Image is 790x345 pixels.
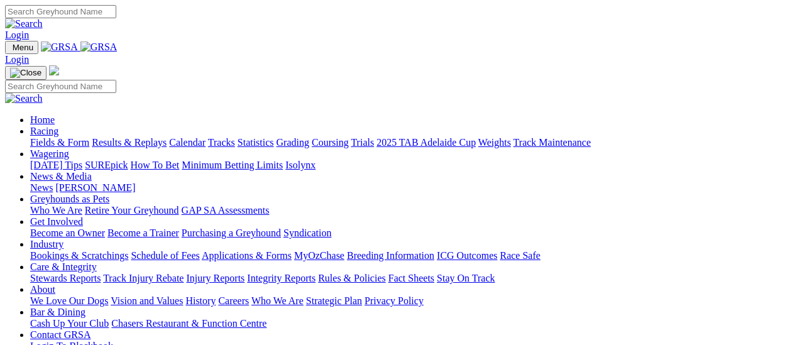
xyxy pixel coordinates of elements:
[131,160,180,170] a: How To Bet
[437,250,497,261] a: ICG Outcomes
[365,295,424,306] a: Privacy Policy
[30,182,53,193] a: News
[5,30,29,40] a: Login
[306,295,362,306] a: Strategic Plan
[285,160,315,170] a: Isolynx
[30,227,785,239] div: Get Involved
[30,182,785,194] div: News & Media
[30,307,85,317] a: Bar & Dining
[283,227,331,238] a: Syndication
[10,68,41,78] img: Close
[30,137,89,148] a: Fields & Form
[30,160,82,170] a: [DATE] Tips
[111,295,183,306] a: Vision and Values
[30,160,785,171] div: Wagering
[238,137,274,148] a: Statistics
[5,66,47,80] button: Toggle navigation
[202,250,292,261] a: Applications & Forms
[30,329,91,340] a: Contact GRSA
[30,126,58,136] a: Racing
[5,41,38,54] button: Toggle navigation
[277,137,309,148] a: Grading
[30,250,128,261] a: Bookings & Scratchings
[131,250,199,261] a: Schedule of Fees
[85,205,179,216] a: Retire Your Greyhound
[513,137,591,148] a: Track Maintenance
[80,41,118,53] img: GRSA
[30,205,785,216] div: Greyhounds as Pets
[5,54,29,65] a: Login
[30,205,82,216] a: Who We Are
[30,318,785,329] div: Bar & Dining
[30,284,55,295] a: About
[500,250,540,261] a: Race Safe
[30,114,55,125] a: Home
[351,137,374,148] a: Trials
[247,273,315,283] a: Integrity Reports
[318,273,386,283] a: Rules & Policies
[169,137,206,148] a: Calendar
[41,41,78,53] img: GRSA
[376,137,476,148] a: 2025 TAB Adelaide Cup
[312,137,349,148] a: Coursing
[85,160,128,170] a: SUREpick
[437,273,495,283] a: Stay On Track
[30,171,92,182] a: News & Media
[388,273,434,283] a: Fact Sheets
[186,273,244,283] a: Injury Reports
[30,227,105,238] a: Become an Owner
[251,295,304,306] a: Who We Are
[347,250,434,261] a: Breeding Information
[30,137,785,148] div: Racing
[218,295,249,306] a: Careers
[185,295,216,306] a: History
[30,148,69,159] a: Wagering
[107,227,179,238] a: Become a Trainer
[13,43,33,52] span: Menu
[30,295,785,307] div: About
[5,80,116,93] input: Search
[30,295,108,306] a: We Love Our Dogs
[30,261,97,272] a: Care & Integrity
[30,273,785,284] div: Care & Integrity
[30,194,109,204] a: Greyhounds as Pets
[55,182,135,193] a: [PERSON_NAME]
[182,227,281,238] a: Purchasing a Greyhound
[478,137,511,148] a: Weights
[30,239,63,249] a: Industry
[30,273,101,283] a: Stewards Reports
[111,318,266,329] a: Chasers Restaurant & Function Centre
[103,273,184,283] a: Track Injury Rebate
[208,137,235,148] a: Tracks
[92,137,167,148] a: Results & Replays
[294,250,344,261] a: MyOzChase
[30,318,109,329] a: Cash Up Your Club
[5,5,116,18] input: Search
[182,160,283,170] a: Minimum Betting Limits
[5,18,43,30] img: Search
[30,216,83,227] a: Get Involved
[49,65,59,75] img: logo-grsa-white.png
[30,250,785,261] div: Industry
[182,205,270,216] a: GAP SA Assessments
[5,93,43,104] img: Search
